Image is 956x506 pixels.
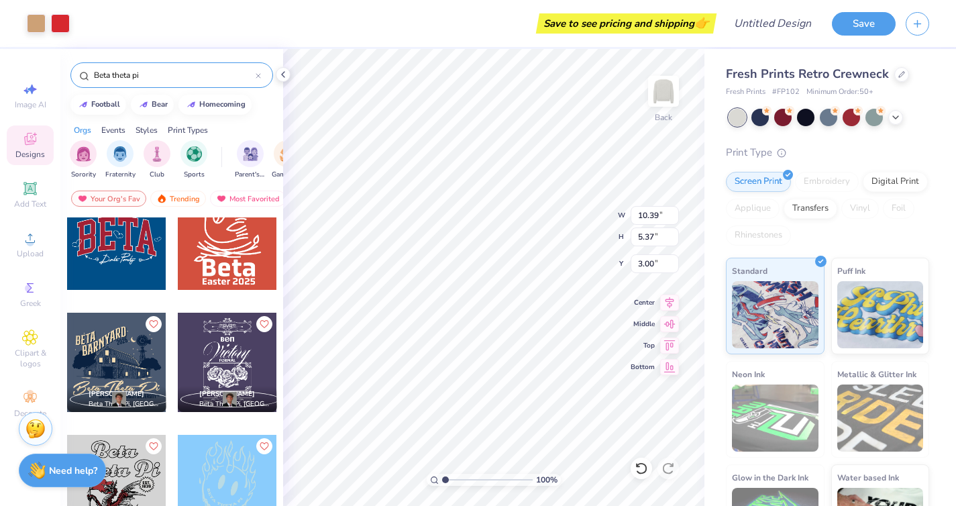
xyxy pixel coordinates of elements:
[178,95,252,115] button: homecoming
[883,199,914,219] div: Foil
[89,389,144,399] span: [PERSON_NAME]
[14,408,46,419] span: Decorate
[89,399,161,409] span: Beta Theta Pi, [GEOGRAPHIC_DATA]
[105,170,136,180] span: Fraternity
[837,367,916,381] span: Metallic & Glitter Ink
[101,124,125,136] div: Events
[272,140,303,180] div: filter for Game Day
[795,172,859,192] div: Embroidery
[156,194,167,203] img: trending.gif
[726,66,889,82] span: Fresh Prints Retro Crewneck
[863,172,928,192] div: Digital Print
[631,341,655,350] span: Top
[256,438,272,454] button: Like
[235,140,266,180] div: filter for Parent's Weekend
[235,140,266,180] button: filter button
[144,140,170,180] button: filter button
[150,170,164,180] span: Club
[144,140,170,180] div: filter for Club
[772,87,800,98] span: # FP102
[186,101,197,109] img: trend_line.gif
[539,13,713,34] div: Save to see pricing and shipping
[256,316,272,332] button: Like
[77,194,88,203] img: most_fav.gif
[71,191,146,207] div: Your Org's Fav
[726,225,791,246] div: Rhinestones
[71,170,96,180] span: Sorority
[272,170,303,180] span: Game Day
[76,146,91,162] img: Sorority Image
[631,298,655,307] span: Center
[105,140,136,180] div: filter for Fraternity
[732,470,808,485] span: Glow in the Dark Ink
[650,78,677,105] img: Back
[150,146,164,162] img: Club Image
[199,101,246,108] div: homecoming
[199,389,255,399] span: [PERSON_NAME]
[70,140,97,180] div: filter for Sorority
[152,101,168,108] div: bear
[726,87,765,98] span: Fresh Prints
[15,99,46,110] span: Image AI
[726,145,929,160] div: Print Type
[136,124,158,136] div: Styles
[837,385,924,452] img: Metallic & Glitter Ink
[17,248,44,259] span: Upload
[837,264,865,278] span: Puff Ink
[184,170,205,180] span: Sports
[837,281,924,348] img: Puff Ink
[235,170,266,180] span: Parent's Weekend
[841,199,879,219] div: Vinyl
[187,146,202,162] img: Sports Image
[726,172,791,192] div: Screen Print
[105,140,136,180] button: filter button
[91,101,120,108] div: football
[832,12,896,36] button: Save
[113,146,127,162] img: Fraternity Image
[732,367,765,381] span: Neon Ink
[784,199,837,219] div: Transfers
[199,399,272,409] span: Beta Theta Pi, [GEOGRAPHIC_DATA]
[210,191,286,207] div: Most Favorited
[7,348,54,369] span: Clipart & logos
[723,10,822,37] input: Untitled Design
[74,124,91,136] div: Orgs
[150,191,206,207] div: Trending
[168,124,208,136] div: Print Types
[280,146,295,162] img: Game Day Image
[93,68,256,82] input: Try "Alpha"
[20,298,41,309] span: Greek
[655,111,672,123] div: Back
[631,362,655,372] span: Bottom
[732,281,818,348] img: Standard
[536,474,557,486] span: 100 %
[837,470,899,485] span: Water based Ink
[14,199,46,209] span: Add Text
[180,140,207,180] button: filter button
[78,101,89,109] img: trend_line.gif
[732,385,818,452] img: Neon Ink
[70,95,126,115] button: football
[180,140,207,180] div: filter for Sports
[49,464,97,477] strong: Need help?
[272,140,303,180] button: filter button
[15,149,45,160] span: Designs
[726,199,780,219] div: Applique
[694,15,709,31] span: 👉
[146,316,162,332] button: Like
[732,264,767,278] span: Standard
[131,95,174,115] button: bear
[138,101,149,109] img: trend_line.gif
[243,146,258,162] img: Parent's Weekend Image
[146,438,162,454] button: Like
[70,140,97,180] button: filter button
[631,319,655,329] span: Middle
[806,87,873,98] span: Minimum Order: 50 +
[216,194,227,203] img: most_fav.gif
